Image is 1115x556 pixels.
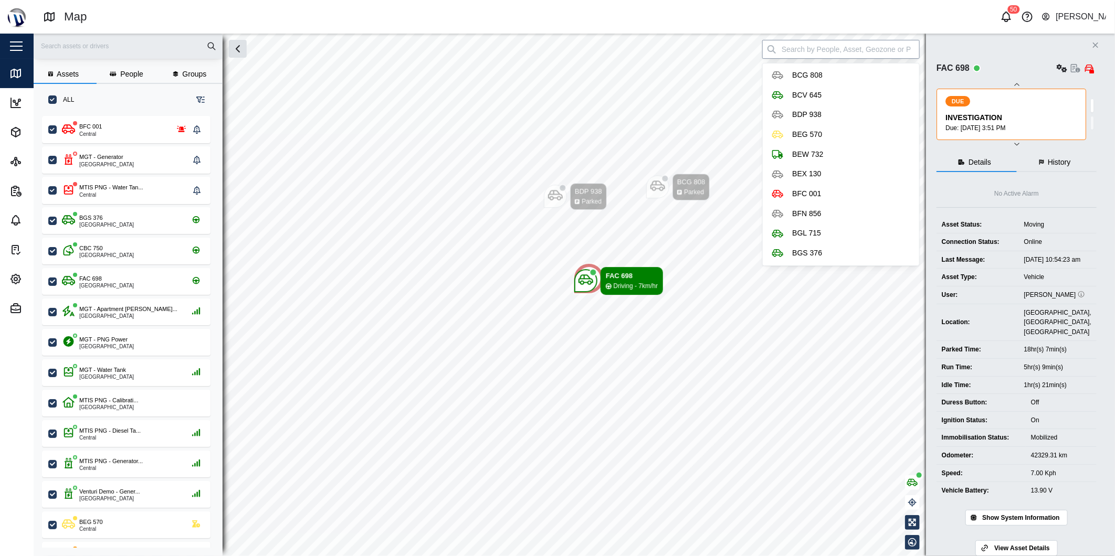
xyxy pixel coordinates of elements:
[79,244,103,253] div: CBC 750
[792,90,822,101] div: BCV 645
[79,457,143,466] div: MTIS PNG - Generator...
[79,335,128,344] div: MGT - PNG Power
[79,183,143,192] div: MTIS PNG - Water Tan...
[79,193,143,198] div: Central
[79,527,103,532] div: Central
[79,274,102,283] div: FAC 698
[975,540,1058,556] a: View Asset Details
[942,398,1021,408] div: Duress Button:
[942,272,1014,282] div: Asset Type:
[182,70,206,78] span: Groups
[942,362,1014,372] div: Run Time:
[544,183,607,210] div: Map marker
[1056,10,1106,24] div: [PERSON_NAME]
[1031,468,1091,478] div: 7.00 Kph
[79,405,138,410] div: [GEOGRAPHIC_DATA]
[1024,237,1091,247] div: Online
[942,220,1014,230] div: Asset Status:
[942,317,1014,327] div: Location:
[79,435,141,441] div: Central
[1024,255,1091,265] div: [DATE] 10:54:23 am
[792,70,823,81] div: BCG 808
[969,158,991,166] span: Details
[937,62,970,75] div: FAC 698
[27,273,62,285] div: Settings
[27,185,61,197] div: Reports
[79,162,134,167] div: [GEOGRAPHIC_DATA]
[574,267,663,295] div: Map marker
[79,305,177,314] div: MGT - Apartment [PERSON_NAME]...
[57,70,79,78] span: Assets
[79,283,134,288] div: [GEOGRAPHIC_DATA]
[945,123,1079,133] div: Due: [DATE] 3:51 PM
[573,263,605,294] div: Map marker
[582,197,602,207] div: Parked
[792,228,821,239] div: BGL 715
[79,314,177,319] div: [GEOGRAPHIC_DATA]
[1031,486,1091,496] div: 13.90 V
[942,433,1021,443] div: Immobilisation Status:
[994,189,1039,199] div: No Active Alarm
[79,153,123,162] div: MGT - Generator
[1031,451,1091,461] div: 42329.31 km
[762,40,920,59] input: Search by People, Asset, Geozone or Place
[942,290,1014,300] div: User:
[120,70,143,78] span: People
[27,126,58,138] div: Assets
[64,8,87,26] div: Map
[79,213,103,222] div: BGS 376
[965,510,1068,526] button: Show System Information
[79,366,126,375] div: MGT - Water Tank
[79,253,134,258] div: [GEOGRAPHIC_DATA]
[942,468,1021,478] div: Speed:
[1024,220,1091,230] div: Moving
[942,237,1014,247] div: Connection Status:
[614,281,658,291] div: Driving - 7km/hr
[57,95,74,104] label: ALL
[27,303,57,314] div: Admin
[982,510,1059,525] span: Show System Information
[792,129,822,141] div: BEG 570
[1024,362,1091,372] div: 5hr(s) 9min(s)
[27,68,50,79] div: Map
[1031,398,1091,408] div: Off
[40,38,216,54] input: Search assets or drivers
[942,255,1014,265] div: Last Message:
[792,188,821,200] div: BFC 001
[79,518,103,527] div: BEG 570
[27,156,52,167] div: Sites
[79,496,140,501] div: [GEOGRAPHIC_DATA]
[684,187,704,197] div: Parked
[27,97,72,109] div: Dashboard
[5,5,28,28] img: Main Logo
[942,415,1021,425] div: Ignition Status:
[942,345,1014,355] div: Parked Time:
[1007,5,1019,14] div: 50
[945,112,1079,124] div: INVESTIGATION
[677,177,705,187] div: BCG 808
[79,426,141,435] div: MTIS PNG - Diesel Ta...
[1041,9,1107,24] button: [PERSON_NAME]
[792,109,822,121] div: BDP 938
[1031,433,1091,443] div: Mobilized
[79,132,102,137] div: Central
[646,174,710,200] div: Map marker
[27,215,59,226] div: Alarms
[606,271,658,281] div: FAC 698
[79,344,134,349] div: [GEOGRAPHIC_DATA]
[575,186,602,197] div: BDP 938
[994,541,1049,555] span: View Asset Details
[1048,158,1071,166] span: History
[42,112,222,548] div: grid
[79,222,134,228] div: [GEOGRAPHIC_DATA]
[79,466,143,471] div: Central
[792,149,823,161] div: BEW 732
[27,244,55,255] div: Tasks
[1024,345,1091,355] div: 18hr(s) 7min(s)
[1024,308,1091,337] div: [GEOGRAPHIC_DATA], [GEOGRAPHIC_DATA], [GEOGRAPHIC_DATA]
[942,486,1021,496] div: Vehicle Battery:
[79,487,140,496] div: Venturi Demo - Gener...
[1031,415,1091,425] div: On
[79,396,138,405] div: MTIS PNG - Calibrati...
[79,375,134,380] div: [GEOGRAPHIC_DATA]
